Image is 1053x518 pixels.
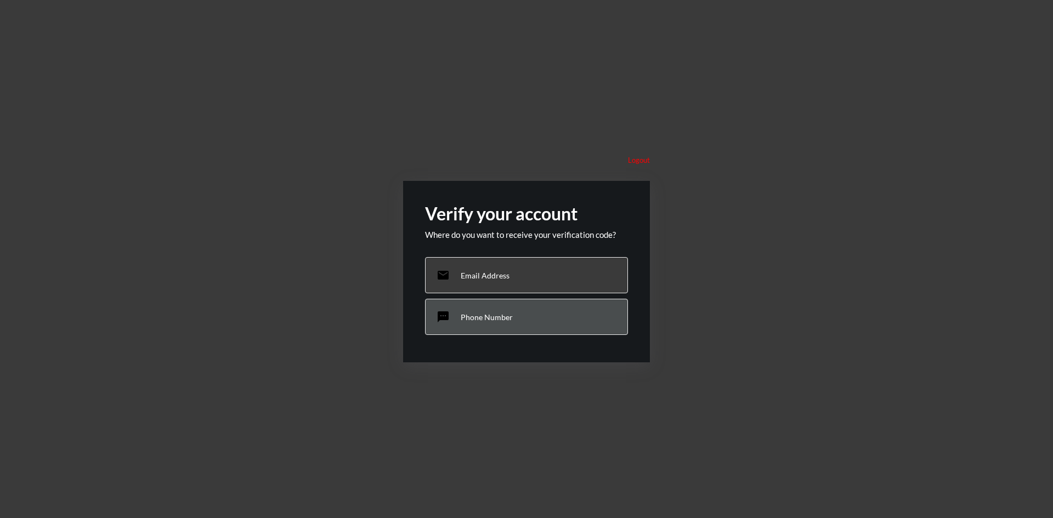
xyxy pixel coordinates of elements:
[437,269,450,282] mat-icon: email
[461,271,509,280] p: Email Address
[425,230,628,240] p: Where do you want to receive your verification code?
[437,310,450,323] mat-icon: sms
[425,203,628,224] h2: Verify your account
[628,156,650,164] p: Logout
[461,312,513,322] p: Phone Number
